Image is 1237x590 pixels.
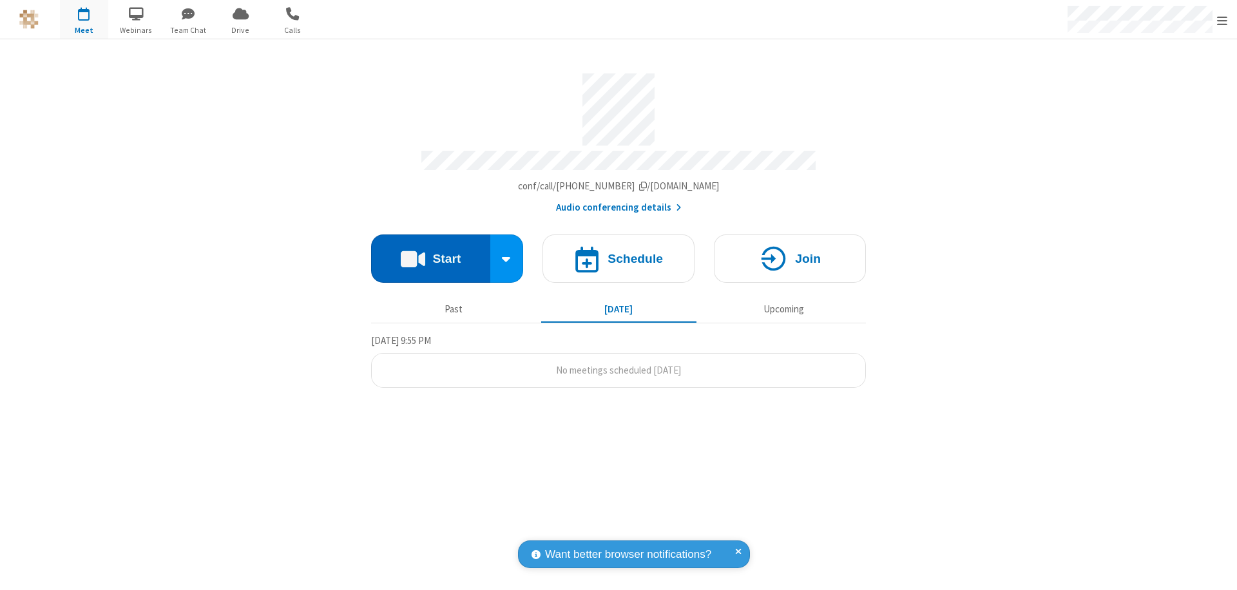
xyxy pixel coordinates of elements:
[518,179,720,194] button: Copy my meeting room linkCopy my meeting room link
[112,24,160,36] span: Webinars
[518,180,720,192] span: Copy my meeting room link
[556,200,682,215] button: Audio conferencing details
[164,24,213,36] span: Team Chat
[795,252,821,265] h4: Join
[706,297,861,321] button: Upcoming
[269,24,317,36] span: Calls
[371,234,490,283] button: Start
[376,297,532,321] button: Past
[19,10,39,29] img: QA Selenium DO NOT DELETE OR CHANGE
[556,364,681,376] span: No meetings scheduled [DATE]
[714,234,866,283] button: Join
[542,234,695,283] button: Schedule
[432,252,461,265] h4: Start
[545,546,711,563] span: Want better browser notifications?
[490,234,524,283] div: Start conference options
[216,24,265,36] span: Drive
[371,333,866,388] section: Today's Meetings
[608,252,663,265] h4: Schedule
[371,334,431,347] span: [DATE] 9:55 PM
[60,24,108,36] span: Meet
[541,297,696,321] button: [DATE]
[371,64,866,215] section: Account details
